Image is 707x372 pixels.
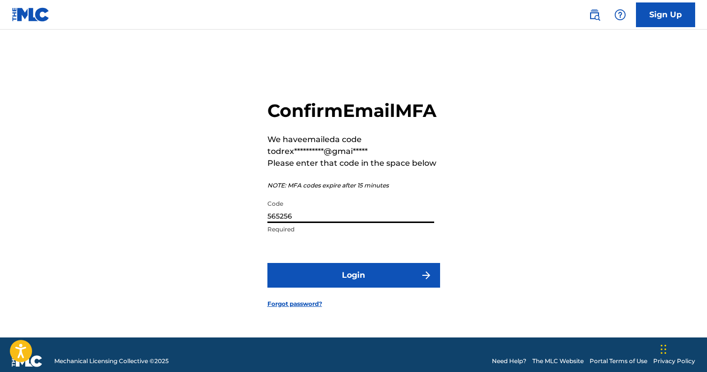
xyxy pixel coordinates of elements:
[492,357,526,366] a: Need Help?
[661,335,667,364] div: Drag
[54,357,169,366] span: Mechanical Licensing Collective © 2025
[267,181,440,190] p: NOTE: MFA codes expire after 15 minutes
[267,225,434,234] p: Required
[267,100,440,122] h2: Confirm Email MFA
[12,355,42,367] img: logo
[532,357,584,366] a: The MLC Website
[585,5,604,25] a: Public Search
[420,269,432,281] img: f7272a7cc735f4ea7f67.svg
[610,5,630,25] div: Help
[267,157,440,169] p: Please enter that code in the space below
[12,7,50,22] img: MLC Logo
[590,357,647,366] a: Portal Terms of Use
[636,2,695,27] a: Sign Up
[658,325,707,372] iframe: Chat Widget
[589,9,600,21] img: search
[267,299,322,308] a: Forgot password?
[267,263,440,288] button: Login
[614,9,626,21] img: help
[653,357,695,366] a: Privacy Policy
